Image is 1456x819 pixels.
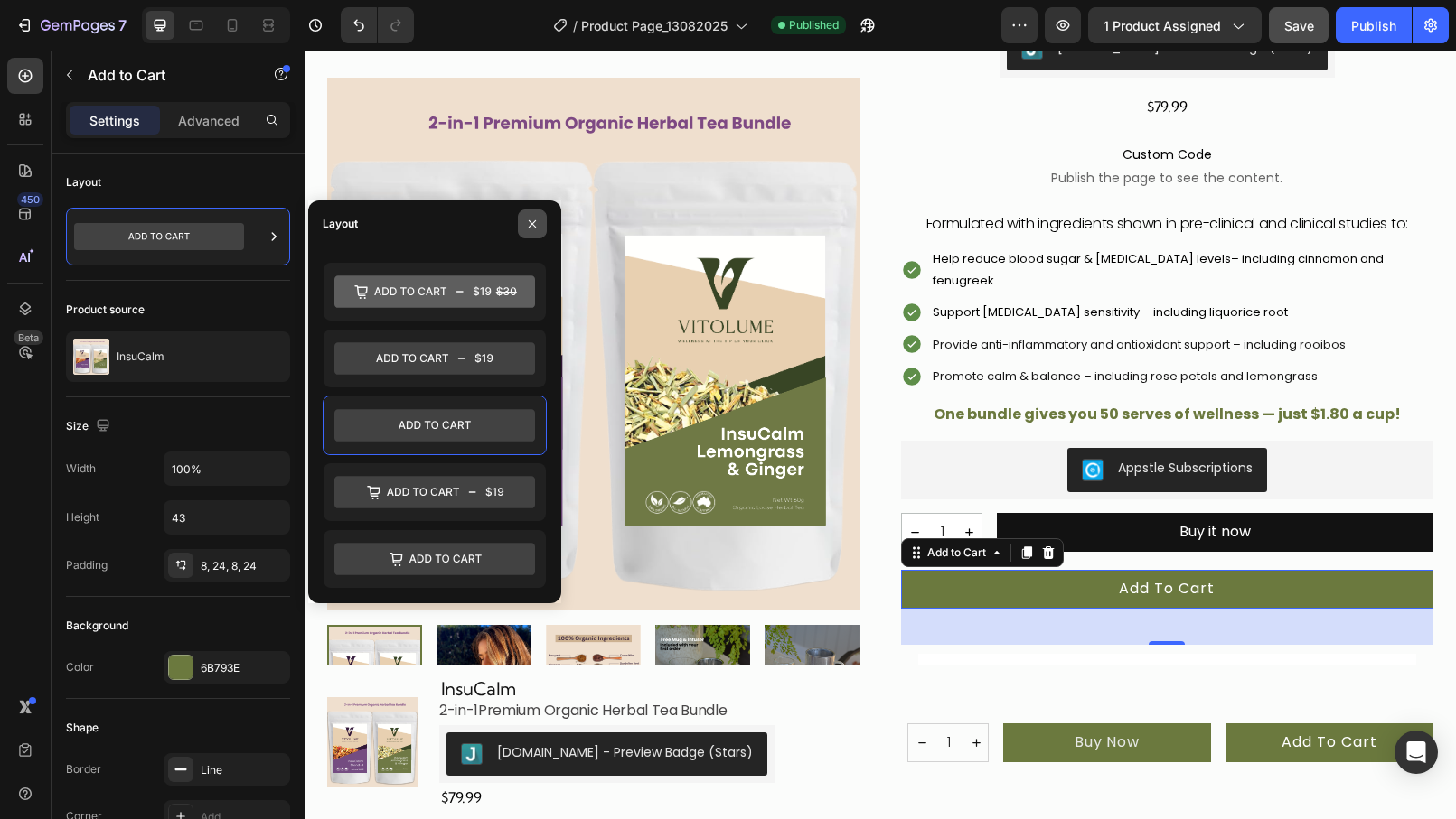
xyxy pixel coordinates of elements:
[652,463,679,500] button: increment
[201,660,286,676] div: 6B793E
[135,736,470,758] div: $79.99
[658,674,685,711] button: increment
[66,461,96,477] div: Width
[66,557,108,573] div: Padding
[596,519,1130,558] button: Add to cart
[88,64,241,86] p: Add to Cart
[14,330,43,345] div: Beta
[814,528,910,549] div: Add to cart
[323,216,358,232] div: Layout
[135,626,470,650] h1: InsuCalm
[66,659,94,675] div: Color
[875,469,946,495] div: Buy it now
[193,693,448,712] div: [DOMAIN_NAME] - Preview Badge (Stars)
[921,673,1129,712] button: Add to cart
[622,163,1104,183] span: Formulated with ingredients shown in pre-clinical and clinical studies to:
[619,494,685,510] div: Add to Cart
[1284,18,1314,33] span: Save
[604,674,631,711] button: decrement
[178,111,240,130] p: Advanced
[699,673,906,712] button: Buy Now
[770,682,836,703] div: Buy Now
[66,302,145,318] div: Product source
[7,7,135,43] button: 7
[1269,7,1329,43] button: Save
[763,397,963,441] button: Appstle Subscriptions
[1088,7,1262,43] button: 1 product assigned
[573,16,578,35] span: /
[66,720,99,736] div: Shape
[628,284,1127,304] p: Provide anti-inflammatory and antioxidant support – including rooibos
[596,118,1130,136] span: Publish the page to see the content.
[1351,16,1396,35] div: Publish
[66,618,128,634] div: Background
[201,762,286,778] div: Line
[66,174,101,191] div: Layout
[118,14,127,36] p: 7
[201,558,286,574] div: 8, 24, 8, 24
[156,693,178,714] img: Judgeme.png
[89,111,140,130] p: Settings
[628,315,1127,336] p: Promote calm & balance – including rose petals and lemongrass
[117,350,164,363] p: InsuCalm
[17,192,43,207] div: 450
[606,603,1121,706] img: gempages_569698834746180480-c7bf4d97-07a5-4946-9875-869055bc9f5e.svg
[596,93,1130,115] span: Custom Code
[305,51,1456,819] iframe: Design area
[135,649,174,670] span: 2-in-1
[1336,7,1412,43] button: Publish
[977,682,1073,703] div: Add to cart
[142,682,463,725] button: Judge.me - Preview Badge (Stars)
[135,649,423,670] strong: Premium Organic Herbal Tea Bundle
[631,674,658,711] input: quantity
[66,509,99,526] div: Height
[1395,731,1438,774] div: Open Intercom Messenger
[66,414,114,439] div: Size
[164,452,289,485] input: Auto
[581,16,728,35] span: Product Page_13082025
[66,761,101,777] div: Border
[341,7,414,43] div: Undo/Redo
[628,200,1079,237] span: Help reduce blood sugar & [MEDICAL_DATA] levels– including cinnamon and fenugreek
[1104,16,1221,35] span: 1 product assigned
[813,408,948,427] div: Appstle Subscriptions
[164,501,289,534] input: Auto
[629,351,1096,377] p: One bundle gives you 50 serves of wellness — just $1.80 a cup!
[625,463,652,500] input: quantity
[777,408,799,430] img: AppstleSubscriptions.png
[789,17,839,33] span: Published
[628,253,983,270] span: Support [MEDICAL_DATA] sensitivity – including liquorice root
[73,339,109,375] img: product feature img
[597,463,625,500] button: decrement
[692,462,1130,501] button: Buy it now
